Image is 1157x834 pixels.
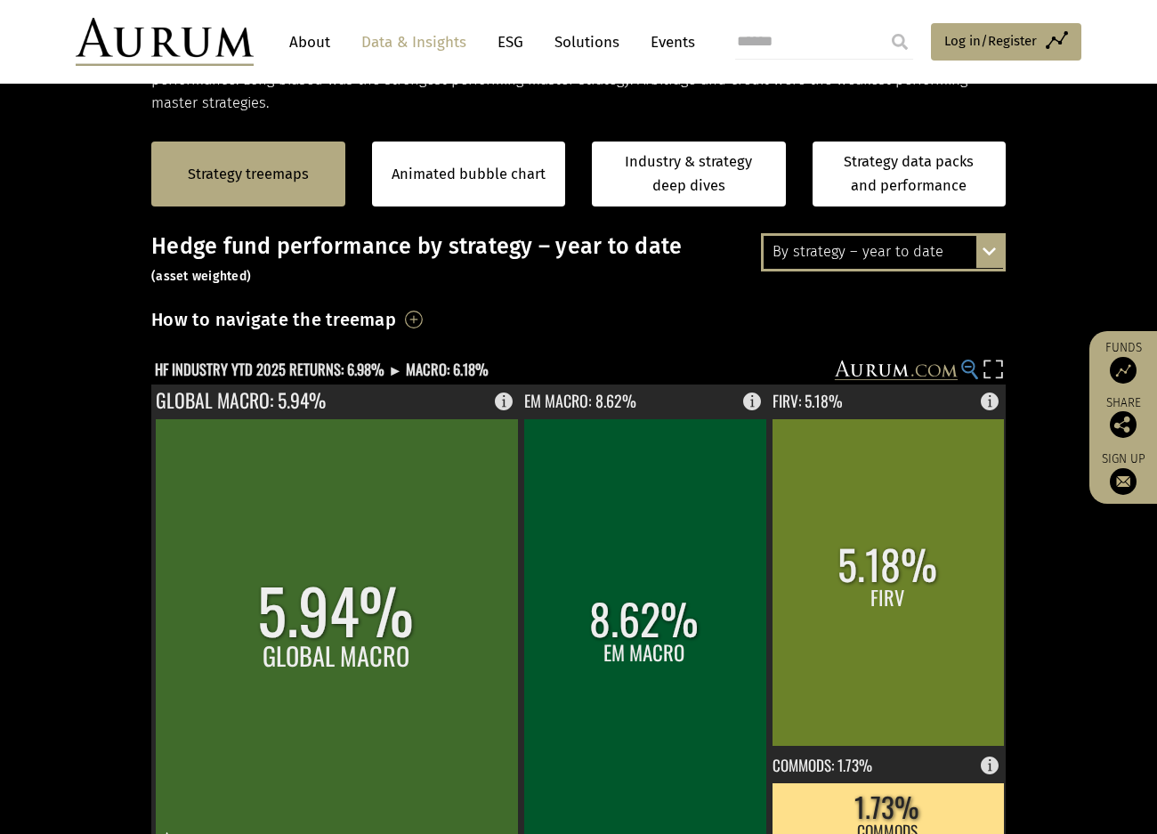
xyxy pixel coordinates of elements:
a: Events [642,26,695,59]
span: Log in/Register [944,30,1037,52]
a: Strategy treemaps [188,163,309,186]
a: Industry & strategy deep dives [592,142,786,206]
h3: Hedge fund performance by strategy – year to date [151,233,1006,287]
div: Share [1098,397,1148,438]
img: Access Funds [1110,357,1137,384]
div: By strategy – year to date [764,236,1003,268]
img: Sign up to our newsletter [1110,468,1137,495]
a: Solutions [546,26,628,59]
a: Animated bubble chart [392,163,546,186]
a: Data & Insights [352,26,475,59]
small: (asset weighted) [151,269,251,284]
h3: How to navigate the treemap [151,304,396,335]
a: Sign up [1098,451,1148,495]
a: Funds [1098,340,1148,384]
input: Submit [882,24,918,60]
a: Strategy data packs and performance [813,142,1007,206]
img: Aurum [76,18,254,66]
img: Share this post [1110,411,1137,438]
a: ESG [489,26,532,59]
a: About [280,26,339,59]
a: Log in/Register [931,23,1081,61]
